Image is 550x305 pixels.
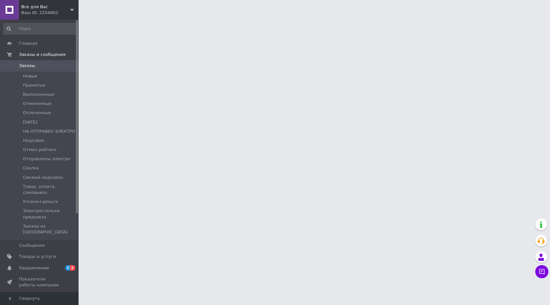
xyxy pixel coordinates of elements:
[23,223,77,235] span: Заказы из [GEOGRAPHIC_DATA]
[19,52,65,58] span: Заказы и сообщения
[19,63,35,69] span: Заказы
[19,41,37,46] span: Главная
[23,73,37,79] span: Новые
[23,110,51,116] span: Оплаченные
[19,265,49,271] span: Уведомления
[19,276,61,288] span: Показатели работы компании
[21,4,70,10] span: Все для Вас
[23,128,75,134] span: НА ОТПРАВКУ ЭЛЕКТРО
[23,165,39,171] span: Свалка
[23,119,37,125] span: [DATE]
[23,184,77,195] span: Товар, оплата, самовывоз
[23,199,58,205] span: Учтено+деньги
[23,92,54,97] span: Выполненные
[19,254,56,260] span: Товары и услуги
[23,101,51,107] span: Отмененные
[535,265,548,278] button: Чат с покупателем
[19,243,45,248] span: Сообщения
[23,175,63,180] span: Свежий недозвон
[70,265,75,271] span: 2
[3,23,77,35] input: Поиск
[23,208,77,220] span: Электростельки предзаказ
[23,147,57,153] span: Отмен рейтинг
[21,10,79,16] div: Ваш ID: 2254802
[23,156,70,162] span: Отправлены электро
[23,82,46,88] span: Принятые
[23,138,45,144] span: Недозвон
[65,265,70,271] span: 2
